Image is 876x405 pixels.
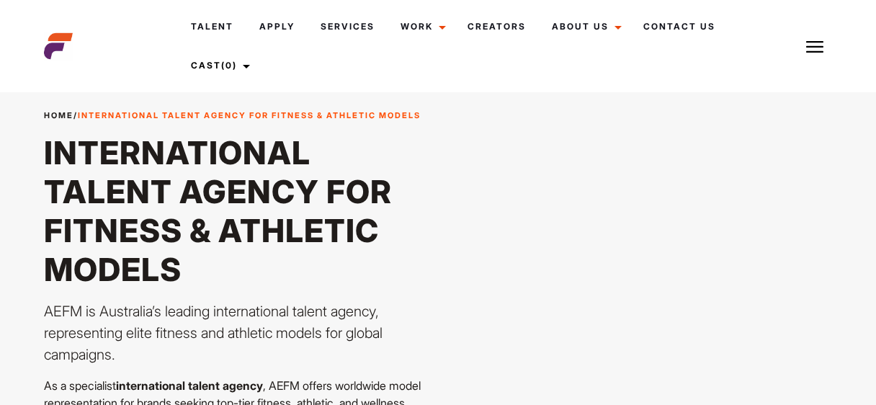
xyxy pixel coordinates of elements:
[178,7,246,46] a: Talent
[44,301,429,365] p: AEFM is Australia’s leading international talent agency, representing elite fitness and athletic ...
[246,7,308,46] a: Apply
[806,38,823,55] img: Burger icon
[44,133,429,289] h1: International Talent Agency for Fitness & Athletic Models
[78,110,421,120] strong: International Talent Agency for Fitness & Athletic Models
[308,7,388,46] a: Services
[539,7,630,46] a: About Us
[388,7,455,46] a: Work
[44,110,73,120] a: Home
[630,7,728,46] a: Contact Us
[44,32,73,61] img: cropped-aefm-brand-fav-22-square.png
[116,378,263,393] strong: international talent agency
[221,60,237,71] span: (0)
[455,7,539,46] a: Creators
[178,46,259,85] a: Cast(0)
[44,110,421,122] span: /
